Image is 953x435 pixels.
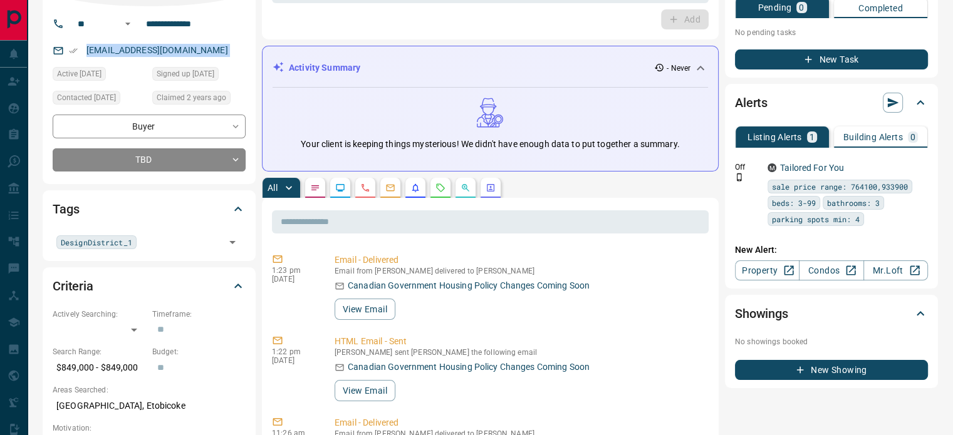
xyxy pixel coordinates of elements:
p: Canadian Government Housing Policy Changes Coming Soon [348,361,590,374]
p: [GEOGRAPHIC_DATA], Etobicoke [53,396,246,416]
p: $849,000 - $849,000 [53,357,146,378]
button: New Task [735,49,928,69]
svg: Agent Actions [486,183,496,193]
p: 1:22 pm [272,347,316,356]
p: Motivation: [53,422,246,434]
a: Property [735,260,799,280]
svg: Requests [435,183,445,193]
button: View Email [335,299,395,320]
button: Open [120,16,135,31]
h2: Showings [735,304,788,324]
p: Completed [858,4,903,13]
div: Mon Nov 28 2022 [53,67,146,84]
span: bathrooms: 3 [827,197,880,209]
p: Activity Summary [289,61,360,74]
svg: Emails [385,183,395,193]
span: Claimed 2 years ago [157,91,226,104]
p: Email from [PERSON_NAME] delivered to [PERSON_NAME] [335,267,704,275]
p: HTML Email - Sent [335,335,704,348]
p: 0 [799,3,804,12]
div: TBD [53,148,246,171]
p: [DATE] [272,275,316,284]
svg: Notes [310,183,320,193]
div: mrloft.ca [768,163,776,172]
a: Condos [799,260,863,280]
div: Mon Nov 28 2022 [53,91,146,108]
svg: Email Verified [69,46,78,55]
span: Active [DATE] [57,68,102,80]
p: [PERSON_NAME] sent [PERSON_NAME] the following email [335,348,704,357]
p: Areas Searched: [53,384,246,396]
svg: Listing Alerts [410,183,420,193]
p: Search Range: [53,346,146,357]
p: [DATE] [272,356,316,365]
svg: Lead Browsing Activity [335,183,345,193]
svg: Opportunities [461,183,471,193]
span: DesignDistrict_1 [61,236,132,248]
h2: Tags [53,199,79,219]
p: Listing Alerts [747,133,802,141]
p: Timeframe: [152,309,246,320]
button: New Showing [735,360,928,380]
span: parking spots min: 4 [772,213,860,225]
div: Criteria [53,271,246,301]
p: Actively Searching: [53,309,146,320]
p: 0 [910,133,915,141]
p: Budget: [152,346,246,357]
span: Contacted [DATE] [57,91,116,104]
div: Mon Nov 28 2022 [152,91,246,108]
p: New Alert: [735,243,928,257]
div: Buyer [53,115,246,138]
a: [EMAIL_ADDRESS][DOMAIN_NAME] [86,45,228,55]
span: beds: 3-99 [772,197,816,209]
p: Your client is keeping things mysterious! We didn't have enough data to put together a summary. [301,138,679,151]
p: Pending [758,3,791,12]
span: Signed up [DATE] [157,68,214,80]
div: Showings [735,299,928,329]
button: View Email [335,380,395,401]
p: 1 [810,133,815,141]
div: Mon Nov 28 2022 [152,67,246,84]
p: No showings booked [735,336,928,347]
p: Email - Delivered [335,416,704,429]
a: Mr.Loft [863,260,928,280]
p: Building Alerts [843,133,903,141]
button: Open [224,233,241,251]
svg: Calls [360,183,370,193]
p: All [268,183,278,192]
div: Activity Summary- Never [273,56,708,79]
p: Canadian Government Housing Policy Changes Coming Soon [348,279,590,292]
h2: Alerts [735,93,768,113]
svg: Push Notification Only [735,173,744,182]
span: sale price range: 764100,933900 [772,180,908,193]
p: - Never [667,63,690,74]
h2: Criteria [53,276,93,296]
div: Tags [53,194,246,224]
a: Tailored For You [780,163,844,173]
p: Off [735,161,760,173]
p: Email - Delivered [335,253,704,267]
div: Alerts [735,88,928,118]
p: 1:23 pm [272,266,316,275]
p: No pending tasks [735,23,928,42]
